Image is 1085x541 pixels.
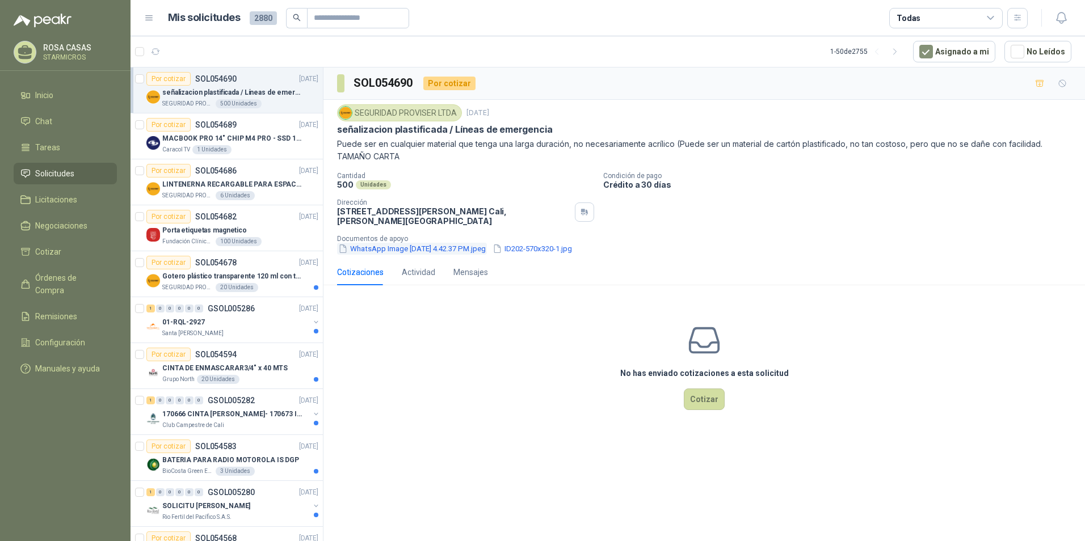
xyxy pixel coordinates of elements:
[337,266,384,278] div: Cotizaciones
[14,14,72,27] img: Logo peakr
[684,388,725,410] button: Cotizar
[208,305,255,312] p: GSOL005286
[175,396,184,404] div: 0
[146,488,155,496] div: 1
[14,189,117,210] a: Licitaciones
[195,442,237,450] p: SOL054583
[162,363,288,374] p: CINTA DE ENMASCARAR3/4" x 40 MTS
[43,54,114,61] p: STARMICROS
[35,310,77,323] span: Remisiones
[35,219,87,232] span: Negociaciones
[337,180,354,189] p: 500
[162,455,299,466] p: BATERIA PARA RADIO MOTOROLA IS DGP
[14,241,117,263] a: Cotizar
[216,99,262,108] div: 500 Unidades
[14,306,117,327] a: Remisiones
[192,145,232,154] div: 1 Unidades
[195,305,203,312] div: 0
[131,67,323,113] a: Por cotizarSOL054690[DATE] Company Logoseñalizacion plastificada / Líneas de emergenciaSEGURIDAD ...
[146,396,155,404] div: 1
[146,305,155,312] div: 1
[897,12,920,24] div: Todas
[195,396,203,404] div: 0
[156,488,165,496] div: 0
[156,305,165,312] div: 0
[453,266,488,278] div: Mensajes
[216,237,262,246] div: 100 Unidades
[146,366,160,379] img: Company Logo
[299,257,318,268] p: [DATE]
[162,133,304,144] p: MACBOOK PRO 14" CHIP M4 PRO - SSD 1TB RAM 24GB
[35,141,60,154] span: Tareas
[35,246,61,258] span: Cotizar
[299,303,318,314] p: [DATE]
[293,14,301,22] span: search
[162,421,224,430] p: Club Campestre de Cali
[35,362,100,375] span: Manuales y ayuda
[185,396,194,404] div: 0
[162,283,213,292] p: SEGURIDAD PROVISER LTDA
[131,159,323,205] a: Por cotizarSOL054686[DATE] Company LogoLINTENERNA RECARGABLE PARA ESPACIOS ABIERTOS 100-120MTSSEG...
[146,136,160,150] img: Company Logo
[356,180,391,189] div: Unidades
[830,43,904,61] div: 1 - 50 de 2755
[14,332,117,353] a: Configuración
[299,120,318,130] p: [DATE]
[195,75,237,83] p: SOL054690
[131,205,323,251] a: Por cotizarSOL054682[DATE] Company LogoPorta etiquetas magneticoFundación Clínica Shaio100 Unidades
[491,243,573,255] button: ID202-570x320-1.jpg
[195,350,237,358] p: SOL054594
[146,274,160,288] img: Company Logo
[146,412,160,425] img: Company Logo
[14,163,117,184] a: Solicitudes
[402,266,435,278] div: Actividad
[162,191,213,200] p: SEGURIDAD PROVISER LTDA
[146,302,321,338] a: 1 0 0 0 0 0 GSOL005286[DATE] Company Logo01-RQL-2927Santa [PERSON_NAME]
[175,488,184,496] div: 0
[208,488,255,496] p: GSOL005280
[603,180,1080,189] p: Crédito a 30 días
[195,213,237,221] p: SOL054682
[146,164,191,177] div: Por cotizar
[299,212,318,222] p: [DATE]
[166,488,174,496] div: 0
[146,504,160,517] img: Company Logo
[197,375,239,384] div: 20 Unidades
[195,167,237,175] p: SOL054686
[216,467,255,476] div: 3 Unidades
[131,435,323,481] a: Por cotizarSOL054583[DATE] Company LogoBATERIA PARA RADIO MOTOROLA IS DGPBioCosta Green Energy S....
[146,182,160,196] img: Company Logo
[14,267,117,301] a: Órdenes de Compra
[168,10,241,26] h1: Mis solicitudes
[35,115,52,128] span: Chat
[162,99,213,108] p: SEGURIDAD PROVISER LTDA
[35,167,74,180] span: Solicitudes
[162,237,213,246] p: Fundación Clínica Shaio
[299,166,318,176] p: [DATE]
[14,137,117,158] a: Tareas
[146,394,321,430] a: 1 0 0 0 0 0 GSOL005282[DATE] Company Logo170666 CINTA [PERSON_NAME]- 170673 IMPERMEABILIClub Camp...
[162,467,213,476] p: BioCosta Green Energy S.A.S
[156,396,165,404] div: 0
[162,329,224,338] p: Santa [PERSON_NAME]
[162,317,205,328] p: 01-RQL-2927
[146,72,191,86] div: Por cotizar
[185,488,194,496] div: 0
[337,243,487,255] button: WhatsApp Image [DATE] 4.42.37 PM.jpeg
[146,118,191,132] div: Por cotizar
[216,283,258,292] div: 20 Unidades
[195,259,237,267] p: SOL054678
[339,107,352,119] img: Company Logo
[131,113,323,159] a: Por cotizarSOL054689[DATE] Company LogoMACBOOK PRO 14" CHIP M4 PRO - SSD 1TB RAM 24GBCaracol TV1 ...
[146,320,160,333] img: Company Logo
[208,396,255,404] p: GSOL005282
[35,336,85,349] span: Configuración
[337,198,570,206] p: Dirección
[620,367,789,379] h3: No has enviado cotizaciones a esta solicitud
[162,87,304,98] p: señalizacion plastificada / Líneas de emergencia
[162,271,304,282] p: Gotero plástico transparente 120 ml con tapa de seguridad
[162,409,304,420] p: 170666 CINTA [PERSON_NAME]- 170673 IMPERMEABILI
[337,104,462,121] div: SEGURIDAD PROVISER LTDA
[423,77,476,90] div: Por cotizar
[146,90,160,104] img: Company Logo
